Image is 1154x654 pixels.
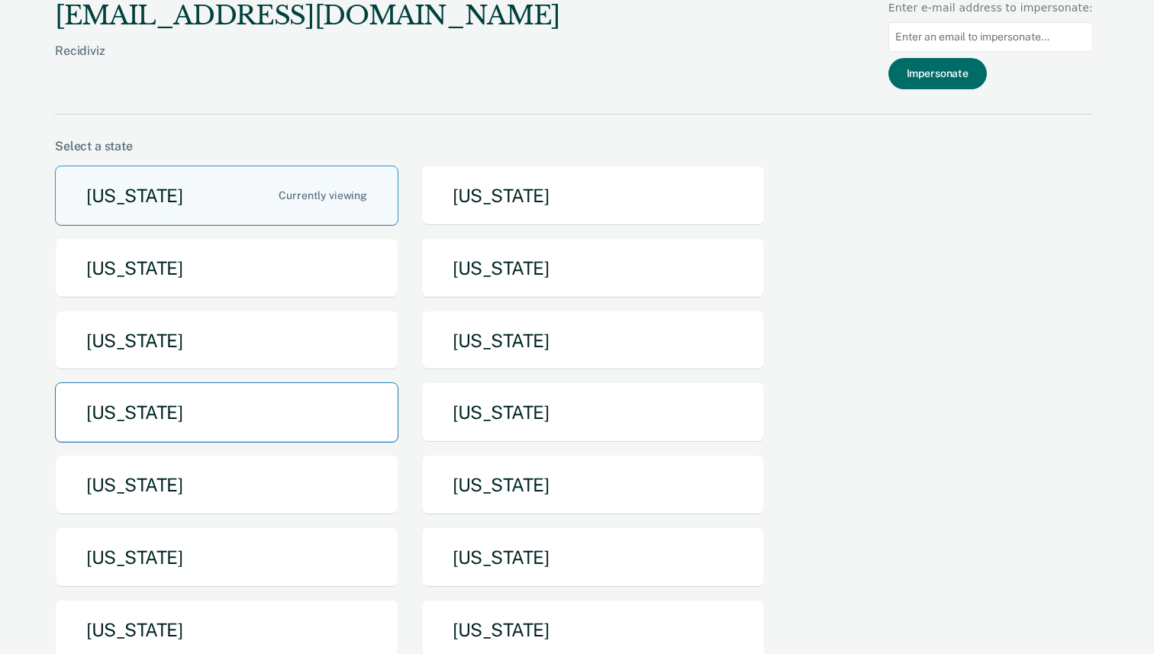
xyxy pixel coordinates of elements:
button: [US_STATE] [421,527,765,588]
button: [US_STATE] [55,238,398,298]
button: [US_STATE] [55,311,398,371]
div: Select a state [55,139,1093,153]
button: [US_STATE] [55,166,398,226]
button: [US_STATE] [421,382,765,443]
button: [US_STATE] [55,382,398,443]
input: Enter an email to impersonate... [888,22,1093,52]
div: Recidiviz [55,43,560,82]
button: [US_STATE] [55,455,398,515]
button: Impersonate [888,58,987,89]
button: [US_STATE] [421,455,765,515]
button: [US_STATE] [421,166,765,226]
button: [US_STATE] [421,311,765,371]
button: [US_STATE] [421,238,765,298]
button: [US_STATE] [55,527,398,588]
